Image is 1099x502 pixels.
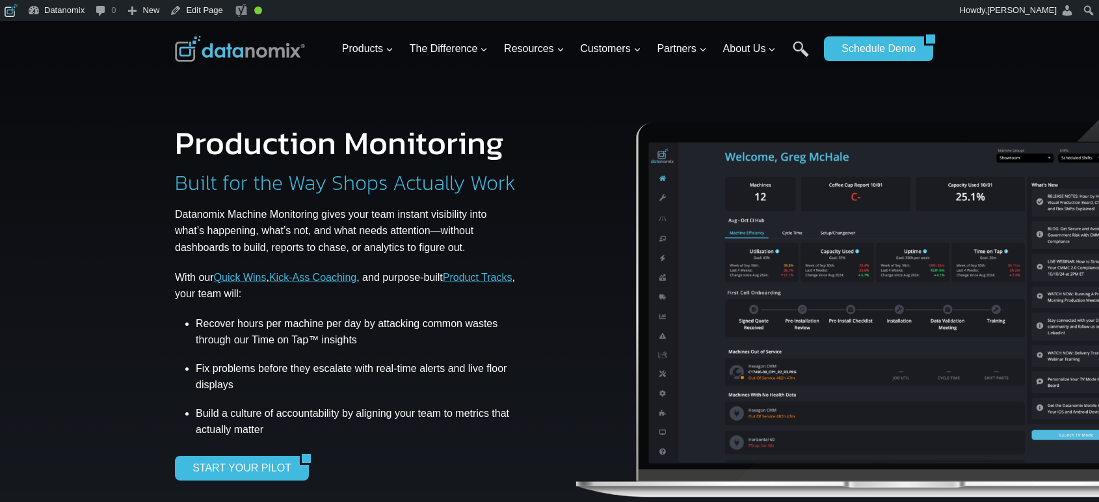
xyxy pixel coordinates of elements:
a: Kick-Ass Coaching [269,272,356,283]
h2: Built for the Way Shops Actually Work [175,172,516,193]
span: Partners [657,40,706,57]
p: Datanomix Machine Monitoring gives your team instant visibility into what’s happening, what’s not... [175,206,518,256]
li: Fix problems before they escalate with real-time alerts and live floor displays [196,353,518,401]
a: START YOUR PILOT [175,456,300,481]
span: Customers [580,40,641,57]
h1: Production Monitoring [175,127,504,159]
a: Product Tracks [443,272,512,283]
a: Schedule Demo [824,36,924,61]
span: Resources [504,40,564,57]
span: [PERSON_NAME] [987,5,1057,15]
a: Quick Wins [214,272,267,283]
a: Search [793,41,809,70]
span: Products [342,40,393,57]
li: Recover hours per machine per day by attacking common wastes through our Time on Tap™ insights [196,315,518,353]
span: About Us [723,40,776,57]
li: Build a culture of accountability by aligning your team to metrics that actually matter [196,401,518,443]
img: Datanomix [175,36,305,62]
nav: Primary Navigation [337,28,818,70]
span: The Difference [410,40,488,57]
div: Good [254,7,262,14]
p: With our , , and purpose-built , your team will: [175,269,518,302]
